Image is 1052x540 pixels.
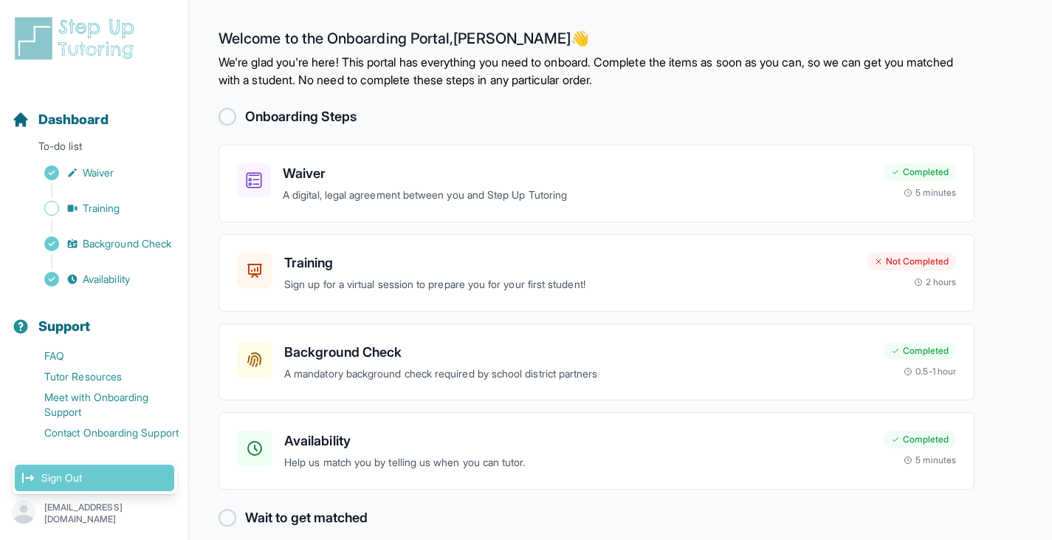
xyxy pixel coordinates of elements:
h2: Wait to get matched [245,507,368,528]
p: A mandatory background check required by school district partners [284,366,872,383]
div: 0.5-1 hour [904,366,956,377]
a: Training [12,198,188,219]
p: Help us match you by telling us when you can tutor. [284,454,872,471]
a: WaiverA digital, legal agreement between you and Step Up TutoringCompleted5 minutes [219,145,974,222]
div: 5 minutes [904,454,956,466]
h3: Background Check [284,342,872,363]
button: Dashboard [6,86,182,136]
h3: Waiver [283,163,872,184]
a: Tutor Resources [12,366,188,387]
span: Waiver [83,165,114,180]
div: Completed [884,431,956,448]
span: Availability [83,272,130,287]
span: Training [83,201,120,216]
a: AvailabilityHelp us match you by telling us when you can tutor.Completed5 minutes [219,412,974,490]
a: Dashboard [12,109,109,130]
a: FAQ [12,346,188,366]
button: [EMAIL_ADDRESS][DOMAIN_NAME] [12,500,176,527]
p: [EMAIL_ADDRESS][DOMAIN_NAME] [44,502,176,525]
a: Contact Onboarding Support [12,423,188,443]
h2: Welcome to the Onboarding Portal, [PERSON_NAME] 👋 [219,30,974,53]
div: 2 hours [914,276,957,288]
a: TrainingSign up for a virtual session to prepare you for your first student!Not Completed2 hours [219,234,974,312]
a: Meet with Onboarding Support [12,387,188,423]
p: Sign up for a virtual session to prepare you for your first student! [284,276,855,293]
a: Waiver [12,163,188,183]
img: logo [12,15,143,62]
a: Background Check [12,233,188,254]
div: 5 minutes [904,187,956,199]
span: Dashboard [38,109,109,130]
a: Background CheckA mandatory background check required by school district partnersCompleted0.5-1 hour [219,324,974,401]
h3: Training [284,253,855,273]
a: Availability [12,269,188,290]
a: Sign Out [15,465,174,491]
p: We're glad you're here! This portal has everything you need to onboard. Complete the items as soo... [219,53,974,89]
div: [EMAIL_ADDRESS][DOMAIN_NAME] [12,462,177,494]
div: Completed [884,163,956,181]
button: Support [6,293,182,343]
div: Completed [884,342,956,360]
p: To-do list [6,139,182,160]
div: Not Completed [867,253,956,270]
p: A digital, legal agreement between you and Step Up Tutoring [283,187,872,204]
h2: Onboarding Steps [245,106,357,127]
span: Background Check [83,236,171,251]
h3: Availability [284,431,872,451]
span: Support [38,316,91,337]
